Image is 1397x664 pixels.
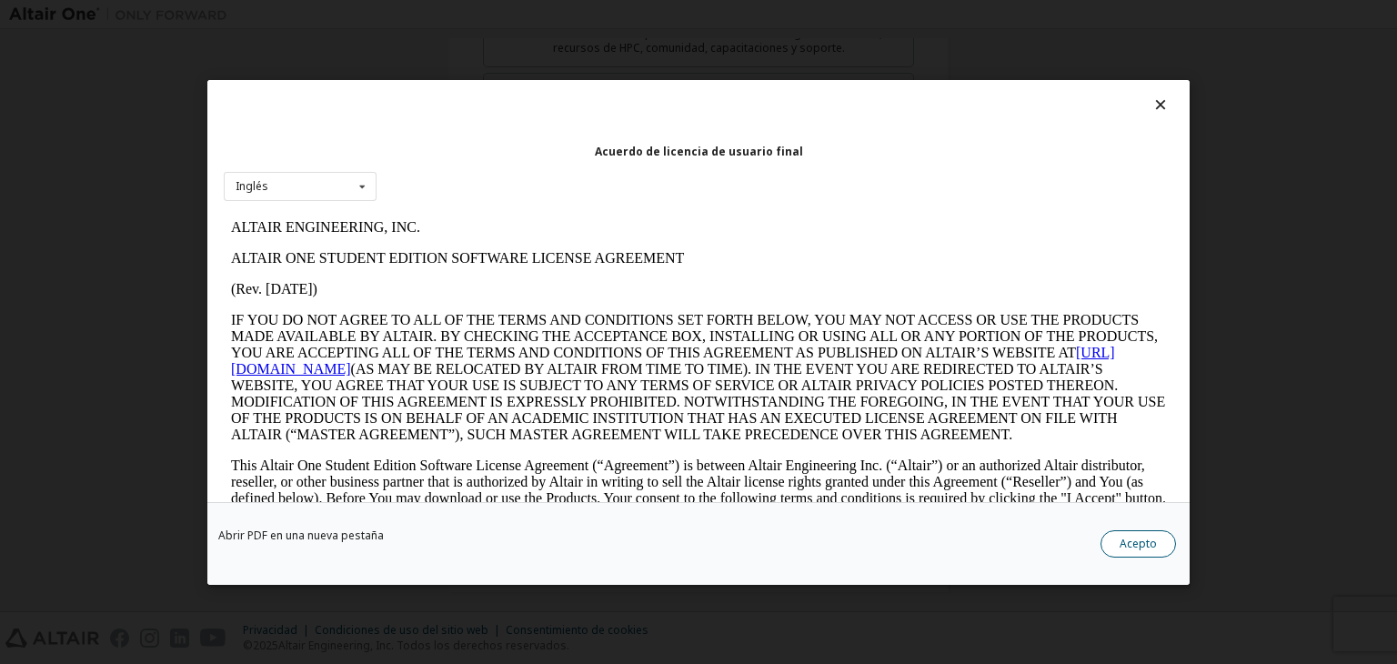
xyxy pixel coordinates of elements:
[1120,536,1157,551] font: Acepto
[7,133,891,165] a: [URL][DOMAIN_NAME]
[7,246,942,311] p: This Altair One Student Edition Software License Agreement (“Agreement”) is between Altair Engine...
[7,100,942,231] p: IF YOU DO NOT AGREE TO ALL OF THE TERMS AND CONDITIONS SET FORTH BELOW, YOU MAY NOT ACCESS OR USE...
[7,38,942,55] p: ALTAIR ONE STUDENT EDITION SOFTWARE LICENSE AGREEMENT
[7,69,942,86] p: (Rev. [DATE])
[1101,530,1176,558] button: Acepto
[7,7,942,24] p: ALTAIR ENGINEERING, INC.
[218,530,384,541] a: Abrir PDF en una nueva pestaña
[218,528,384,543] font: Abrir PDF en una nueva pestaña
[236,178,268,194] font: Inglés
[595,143,803,158] font: Acuerdo de licencia de usuario final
